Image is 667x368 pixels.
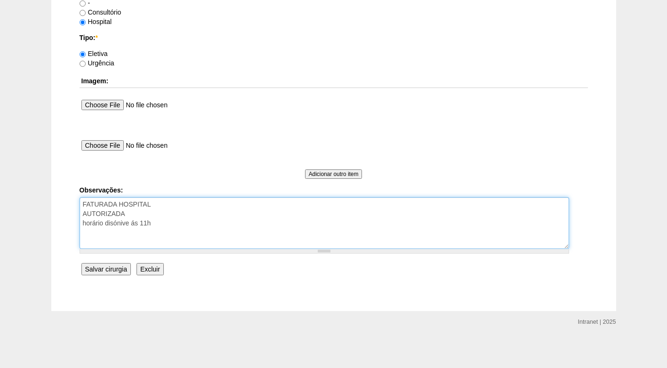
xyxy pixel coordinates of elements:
input: Hospital [80,19,86,25]
input: Consultório [80,10,86,16]
th: Imagem: [80,74,588,88]
label: Observações: [80,185,588,195]
input: Eletiva [80,51,86,57]
div: Intranet | 2025 [578,317,616,327]
label: Consultório [80,8,121,16]
label: Hospital [80,18,112,25]
span: Este campo é obrigatório. [95,34,97,41]
label: Urgência [80,59,114,67]
input: Excluir [137,263,164,275]
input: Urgência [80,61,86,67]
textarea: FATURADA HOSPITAL AUTORIZADA [80,197,569,249]
input: - [80,0,86,7]
input: Adicionar outro item [305,169,362,179]
input: Salvar cirurgia [81,263,131,275]
label: Tipo: [80,33,588,42]
label: Eletiva [80,50,108,57]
